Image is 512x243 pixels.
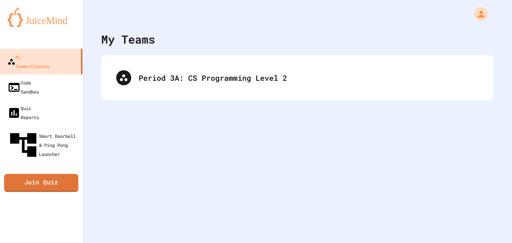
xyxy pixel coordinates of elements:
div: Period 3A: CS Programming Level 2 [139,72,478,83]
a: Join Quiz [4,174,78,192]
div: My Teams [101,31,155,48]
div: Code Sandbox [7,78,39,96]
div: Smart Doorbell & Ping Pong Launcher [7,129,79,161]
img: logo-orange.svg [7,8,75,27]
div: Period 3A: CS Programming Level 2 [109,63,486,93]
div: Quiz Reports [7,104,39,122]
div: My Teams/Classes [7,53,49,71]
div: My Account [466,5,490,23]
